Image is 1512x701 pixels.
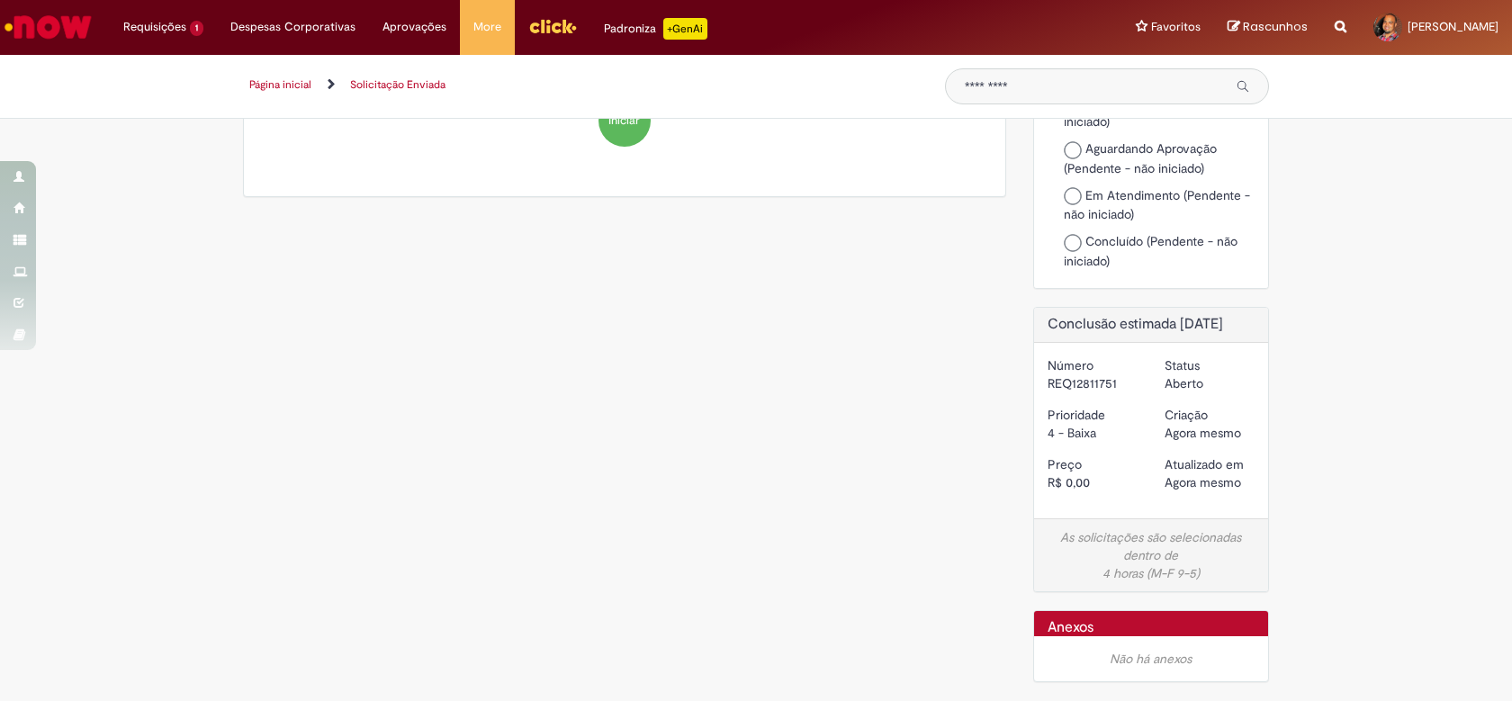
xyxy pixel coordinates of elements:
span: Aguardando Aprovação (Pendente - não iniciado) [1064,140,1217,176]
span: Rascunhos [1243,18,1308,35]
div: R$ 0,00 [1048,473,1138,491]
span: Concluído (Pendente - não iniciado) [1064,233,1237,269]
span: Requisições [123,18,186,36]
div: Aberto [1165,374,1255,392]
label: Prioridade [1048,406,1105,424]
div: 29/08/2025 19:24:28 [1165,473,1255,491]
div: 4 - Baixa [1048,424,1138,442]
span: 1 [190,21,203,36]
img: Aguardando Aprovação (Pendente - não iniciado) [1064,141,1082,159]
h2: Anexos [1048,620,1093,636]
time: 29/08/2025 19:24:27 [1165,425,1241,441]
ul: Trilhas de página [243,68,918,102]
p: +GenAi [663,18,707,40]
img: click_logo_yellow_360x200.png [528,13,577,40]
div: Padroniza [604,18,707,40]
label: Atualizado em [1165,455,1244,473]
img: Concluído (Pendente - não iniciado) [1064,234,1082,252]
a: Solicitação Enviada [350,77,445,92]
span: More [473,18,501,36]
label: Preço [1048,455,1082,473]
span: Favoritos [1151,18,1201,36]
a: Página inicial [249,77,311,92]
span: Despesas Corporativas [230,18,355,36]
div: REQ12811751 [1048,374,1138,392]
span: Iniciar [608,112,640,130]
span: Agora mesmo [1165,425,1241,441]
time: 29/08/2025 19:24:28 [1165,474,1241,490]
div: As solicitações são selecionadas dentro de 4 horas (M-F 9-5) [1048,528,1255,582]
div: 29/08/2025 19:24:27 [1165,424,1255,442]
span: Agora mesmo [1165,474,1241,490]
label: Status [1165,356,1200,374]
h2: Conclusão estimada [DATE] [1048,317,1255,333]
span: [PERSON_NAME] [1408,19,1498,34]
span: Em Atendimento (Pendente - não iniciado) [1064,187,1250,223]
em: Não há anexos [1110,651,1192,667]
span: Aprovações [382,18,446,36]
label: Criação [1165,406,1208,424]
img: ServiceNow [2,9,94,45]
label: Número [1048,356,1093,374]
a: Rascunhos [1228,19,1308,36]
img: Em Atendimento (Pendente - não iniciado) [1064,187,1082,205]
